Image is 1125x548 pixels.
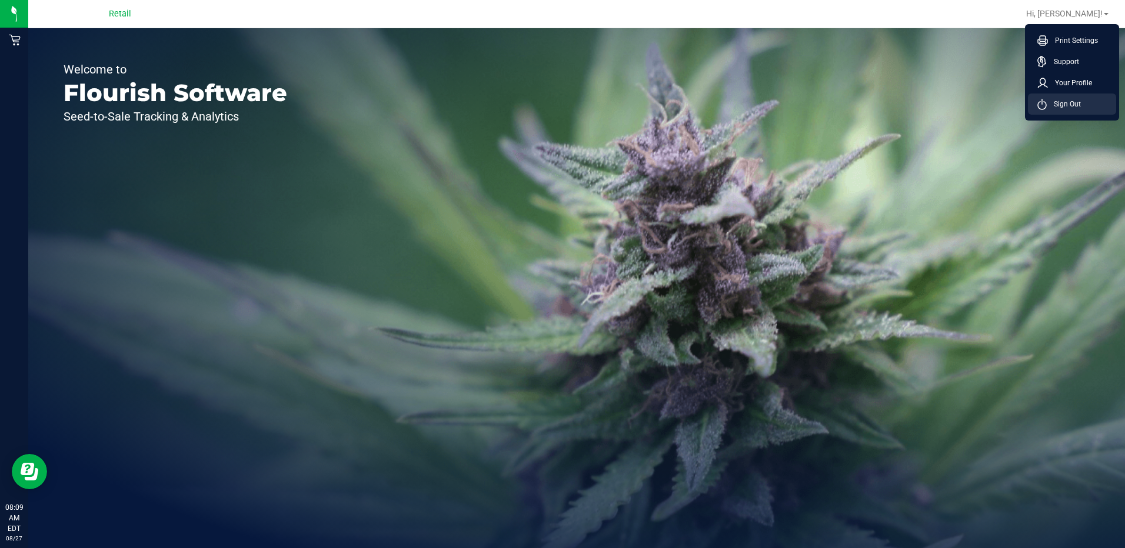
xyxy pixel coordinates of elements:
[1048,77,1092,89] span: Your Profile
[64,64,287,75] p: Welcome to
[12,454,47,489] iframe: Resource center
[64,81,287,105] p: Flourish Software
[5,502,23,534] p: 08:09 AM EDT
[1037,56,1111,68] a: Support
[1028,93,1116,115] li: Sign Out
[1047,98,1081,110] span: Sign Out
[9,34,21,46] inline-svg: Retail
[1047,56,1079,68] span: Support
[1048,35,1098,46] span: Print Settings
[5,534,23,543] p: 08/27
[64,111,287,122] p: Seed-to-Sale Tracking & Analytics
[1026,9,1103,18] span: Hi, [PERSON_NAME]!
[109,9,131,19] span: Retail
